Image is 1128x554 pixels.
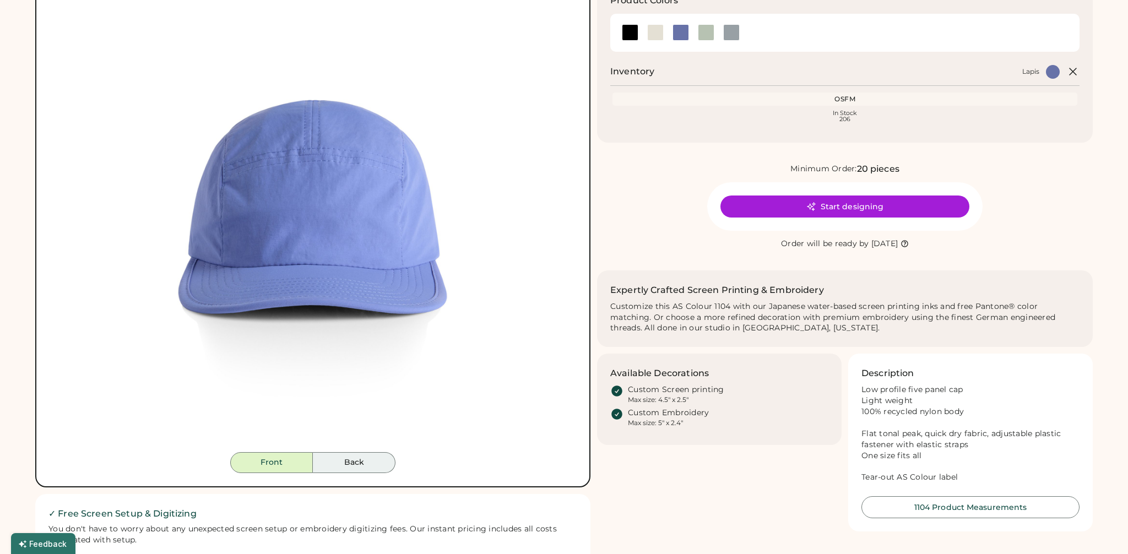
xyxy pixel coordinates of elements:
div: Low profile five panel cap Light weight 100% recycled nylon body Flat tonal peak, quick dry fabri... [861,384,1080,483]
div: [DATE] [871,238,898,249]
div: Order will be ready by [781,238,869,249]
button: 1104 Product Measurements [861,496,1080,518]
div: Max size: 4.5" x 2.5" [628,395,688,404]
div: Customize this AS Colour 1104 with our Japanese water-based screen printing inks and free Pantone... [610,301,1080,334]
button: Start designing [720,195,969,218]
h2: Expertly Crafted Screen Printing & Embroidery [610,284,824,297]
h2: ✓ Free Screen Setup & Digitizing [48,507,577,520]
h2: Inventory [610,65,654,78]
h3: Description [861,367,914,380]
div: Custom Screen printing [628,384,724,395]
button: Front [230,452,313,473]
div: Max size: 5" x 2.4" [628,419,683,427]
div: You don't have to worry about any unexpected screen setup or embroidery digitizing fees. Our inst... [48,524,577,546]
div: Minimum Order: [790,164,857,175]
div: Lapis [1022,67,1039,76]
div: Custom Embroidery [628,408,709,419]
div: 20 pieces [857,162,899,176]
div: OSFM [615,95,1075,104]
h3: Available Decorations [610,367,709,380]
button: Back [313,452,395,473]
iframe: Front Chat [1076,504,1123,552]
div: In Stock 206 [615,110,1075,122]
